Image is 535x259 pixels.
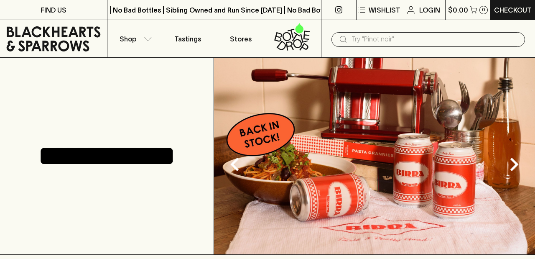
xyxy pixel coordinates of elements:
[230,34,252,44] p: Stores
[120,34,136,44] p: Shop
[41,5,66,15] p: FIND US
[419,5,440,15] p: Login
[482,8,485,12] p: 0
[494,5,532,15] p: Checkout
[107,20,161,57] button: Shop
[214,20,268,57] a: Stores
[174,34,201,44] p: Tastings
[369,5,400,15] p: Wishlist
[497,148,531,181] button: Next
[448,5,468,15] p: $0.00
[214,58,535,254] img: optimise
[352,33,518,46] input: Try "Pinot noir"
[218,148,252,181] button: Previous
[161,20,214,57] a: Tastings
